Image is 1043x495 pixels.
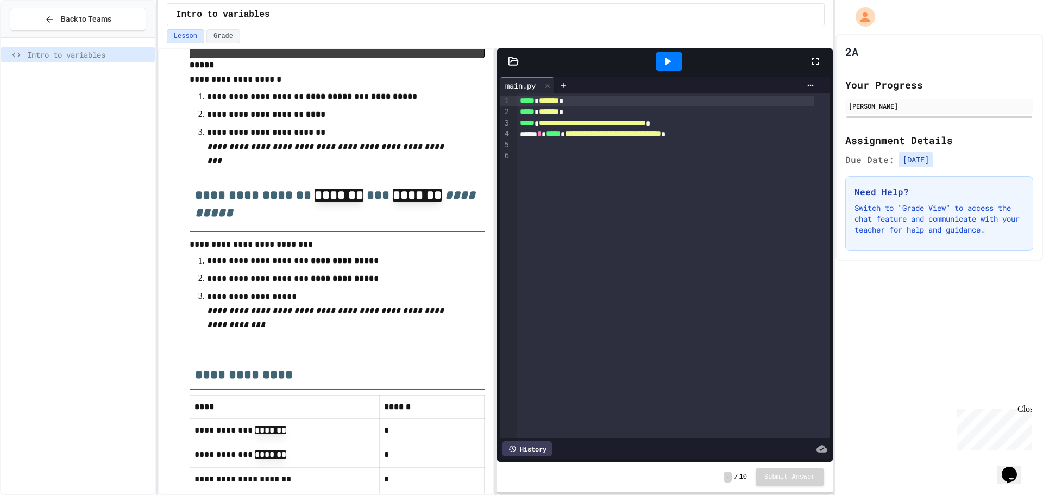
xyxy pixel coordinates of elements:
div: My Account [844,4,878,29]
button: Back to Teams [10,8,146,31]
span: Intro to variables [27,49,150,60]
div: 2 [500,106,511,117]
div: 5 [500,140,511,151]
button: Lesson [167,29,204,43]
div: main.py [500,80,541,91]
h2: Assignment Details [845,133,1033,148]
p: Switch to "Grade View" to access the chat feature and communicate with your teacher for help and ... [854,203,1024,235]
span: Due Date: [845,153,894,166]
button: Grade [206,29,240,43]
button: Submit Answer [756,468,824,486]
div: 6 [500,151,511,161]
span: 10 [739,473,747,481]
div: [PERSON_NAME] [849,101,1030,111]
span: - [724,472,732,483]
h2: Your Progress [845,77,1033,92]
span: Submit Answer [764,473,815,481]
div: main.py [500,77,555,93]
div: 3 [500,118,511,129]
div: Chat with us now!Close [4,4,75,69]
div: History [502,441,552,456]
span: Back to Teams [61,14,111,25]
iframe: chat widget [997,452,1032,484]
span: [DATE] [899,152,933,167]
span: / [734,473,738,481]
iframe: chat widget [953,404,1032,450]
div: 1 [500,96,511,106]
h3: Need Help? [854,185,1024,198]
div: 4 [500,129,511,140]
h1: 2A [845,44,858,59]
span: Intro to variables [176,8,270,21]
